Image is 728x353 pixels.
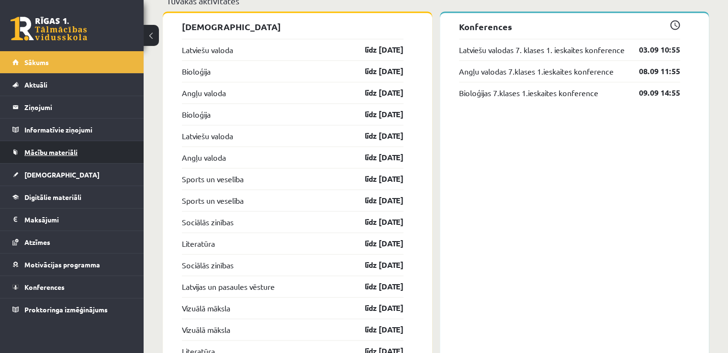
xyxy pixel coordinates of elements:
[348,238,403,249] a: līdz [DATE]
[625,66,680,77] a: 08.09 11:55
[348,195,403,206] a: līdz [DATE]
[24,58,49,66] span: Sākums
[24,119,132,141] legend: Informatīvie ziņojumi
[24,148,78,156] span: Mācību materiāli
[182,66,211,77] a: Bioloģija
[348,259,403,271] a: līdz [DATE]
[12,231,132,253] a: Atzīmes
[348,173,403,185] a: līdz [DATE]
[12,119,132,141] a: Informatīvie ziņojumi
[459,66,614,77] a: Angļu valodas 7.klases 1.ieskaites konference
[182,302,230,314] a: Vizuālā māksla
[182,173,244,185] a: Sports un veselība
[182,130,233,142] a: Latviešu valoda
[348,281,403,292] a: līdz [DATE]
[348,324,403,335] a: līdz [DATE]
[182,259,234,271] a: Sociālās zinības
[459,44,625,55] a: Latviešu valodas 7. klases 1. ieskaites konference
[12,276,132,298] a: Konferences
[182,20,403,33] p: [DEMOGRAPHIC_DATA]
[12,186,132,208] a: Digitālie materiāli
[182,44,233,55] a: Latviešu valoda
[182,152,226,163] a: Angļu valoda
[24,238,50,246] span: Atzīmes
[12,96,132,118] a: Ziņojumi
[12,141,132,163] a: Mācību materiāli
[182,216,234,228] a: Sociālās zinības
[459,20,681,33] p: Konferences
[348,66,403,77] a: līdz [DATE]
[24,260,100,269] span: Motivācijas programma
[348,130,403,142] a: līdz [DATE]
[625,87,680,99] a: 09.09 14:55
[182,281,275,292] a: Latvijas un pasaules vēsture
[24,209,132,231] legend: Maksājumi
[459,87,598,99] a: Bioloģijas 7.klases 1.ieskaites konference
[12,51,132,73] a: Sākums
[11,17,87,41] a: Rīgas 1. Tālmācības vidusskola
[24,283,65,291] span: Konferences
[24,193,81,201] span: Digitālie materiāli
[182,109,211,120] a: Bioloģija
[24,305,108,314] span: Proktoringa izmēģinājums
[182,238,215,249] a: Literatūra
[182,195,244,206] a: Sports un veselība
[348,152,403,163] a: līdz [DATE]
[348,44,403,55] a: līdz [DATE]
[348,87,403,99] a: līdz [DATE]
[24,96,132,118] legend: Ziņojumi
[348,216,403,228] a: līdz [DATE]
[24,170,100,179] span: [DEMOGRAPHIC_DATA]
[12,164,132,186] a: [DEMOGRAPHIC_DATA]
[182,87,226,99] a: Angļu valoda
[24,80,47,89] span: Aktuāli
[12,209,132,231] a: Maksājumi
[348,109,403,120] a: līdz [DATE]
[625,44,680,55] a: 03.09 10:55
[12,74,132,96] a: Aktuāli
[182,324,230,335] a: Vizuālā māksla
[348,302,403,314] a: līdz [DATE]
[12,298,132,320] a: Proktoringa izmēģinājums
[12,254,132,276] a: Motivācijas programma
